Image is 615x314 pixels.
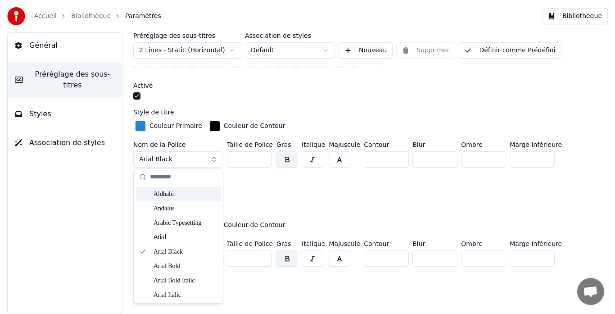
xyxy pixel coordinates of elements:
label: Activé [133,82,153,89]
button: Couleur de Contour [208,119,287,133]
a: Bibliothèque [71,12,111,21]
button: Bibliothèque [542,8,608,24]
button: Général [8,33,122,58]
div: Arial [154,233,217,242]
div: Arial Italic [154,291,217,300]
label: Gras [276,241,298,247]
div: Aldhabi [154,190,217,199]
label: Association de styles [245,32,335,39]
div: Arial Black [154,247,217,256]
label: Taille de Police [227,241,273,247]
label: Taille de Police [227,141,273,148]
span: Préréglage des sous-titres [30,69,115,91]
label: Ombre [461,141,506,148]
label: Blur [412,141,457,148]
div: Andalus [154,204,217,213]
a: Accueil [34,12,57,21]
div: Ouvrir le chat [577,278,604,305]
label: Ombre [461,241,506,247]
label: Marge Inférieure [510,241,562,247]
label: Majuscule [329,241,360,247]
span: Général [29,40,58,51]
span: Arial Black [139,155,172,164]
span: Paramètres [125,12,161,21]
button: Nouveau [339,42,393,59]
label: Italique [302,241,325,247]
button: Définir comme Prédéfini [459,42,561,59]
button: Préréglage des sous-titres [8,62,122,98]
div: Arial Bold Italic [154,276,217,285]
div: Arabic Typesetting [154,218,217,228]
button: Association de styles [8,130,122,155]
div: Couleur de Contour [224,122,285,131]
button: Styles [8,101,122,127]
label: Préréglage des sous-titres [133,32,241,39]
label: Blur [412,241,457,247]
span: Styles [29,109,51,119]
label: Contour [364,241,409,247]
div: Arial Bold [154,262,217,271]
nav: breadcrumb [34,12,161,21]
label: Nom de la Police [133,141,223,148]
div: Couleur Primaire [149,122,202,131]
label: Gras [276,141,298,148]
button: Couleur de Contour [208,218,287,232]
div: Couleur de Contour [224,221,285,230]
span: Association de styles [29,137,105,148]
label: Italique [302,141,325,148]
img: youka [7,7,25,25]
label: Majuscule [329,141,360,148]
label: Contour [364,141,409,148]
label: Style de titre [133,109,174,115]
button: Couleur Primaire [133,119,204,133]
label: Marge Inférieure [510,141,562,148]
